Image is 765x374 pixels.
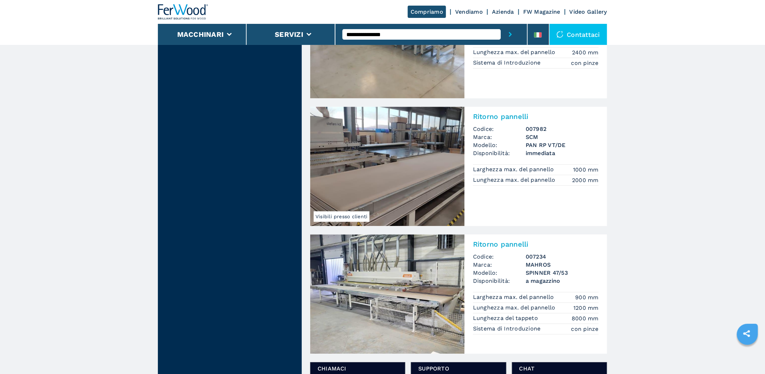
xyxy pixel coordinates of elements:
[572,48,599,56] em: 2400 mm
[314,211,370,222] span: Visibili presso clienti
[408,6,446,18] a: Compriamo
[275,30,303,39] button: Servizi
[473,166,556,173] p: Larghezza max. del pannello
[418,365,499,373] span: Supporto
[473,48,557,56] p: Lunghezza max. del pannello
[473,325,543,333] p: Sistema di Introduzione
[473,112,599,121] h2: Ritorno pannelli
[523,8,560,15] a: FW Magazine
[473,59,543,67] p: Sistema di Introduzione
[576,293,599,301] em: 900 mm
[526,149,599,157] span: immediata
[455,8,483,15] a: Vendiamo
[526,125,599,133] h3: 007982
[473,141,526,149] span: Modello:
[473,240,599,248] h2: Ritorno pannelli
[526,277,599,285] span: a magazzino
[473,269,526,277] span: Modello:
[310,234,465,354] img: Ritorno pannelli MAHROS SPINNER 47/53
[310,107,465,226] img: Ritorno pannelli SCM PAN RP VT/DE
[473,149,526,157] span: Disponibilità:
[571,325,599,333] em: con pinze
[158,4,208,20] img: Ferwood
[501,24,520,45] button: submit-button
[473,133,526,141] span: Marca:
[492,8,514,15] a: Azienda
[557,31,564,38] img: Contattaci
[473,277,526,285] span: Disponibilità:
[318,365,398,373] span: Chiamaci
[738,325,756,342] a: sharethis
[550,24,607,45] div: Contattaci
[473,253,526,261] span: Codice:
[473,314,540,322] p: Lunghezza del tappeto
[526,269,599,277] h3: SPINNER 47/53
[473,125,526,133] span: Codice:
[177,30,224,39] button: Macchinari
[573,166,599,174] em: 1000 mm
[310,234,607,354] a: Ritorno pannelli MAHROS SPINNER 47/53Ritorno pannelliCodice:007234Marca:MAHROSModello:SPINNER 47/...
[526,141,599,149] h3: PAN RP VT/DE
[570,8,607,15] a: Video Gallery
[571,59,599,67] em: con pinze
[473,293,556,301] p: Larghezza max. del pannello
[526,253,599,261] h3: 007234
[473,261,526,269] span: Marca:
[519,365,600,373] span: chat
[526,261,599,269] h3: MAHROS
[572,176,599,184] em: 2000 mm
[735,342,760,369] iframe: Chat
[526,133,599,141] h3: SCM
[573,304,599,312] em: 1200 mm
[310,107,607,226] a: Ritorno pannelli SCM PAN RP VT/DEVisibili presso clientiRitorno pannelliCodice:007982Marca:SCMMod...
[473,304,557,312] p: Lunghezza max. del pannello
[473,176,557,184] p: Lunghezza max. del pannello
[572,314,599,322] em: 8000 mm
